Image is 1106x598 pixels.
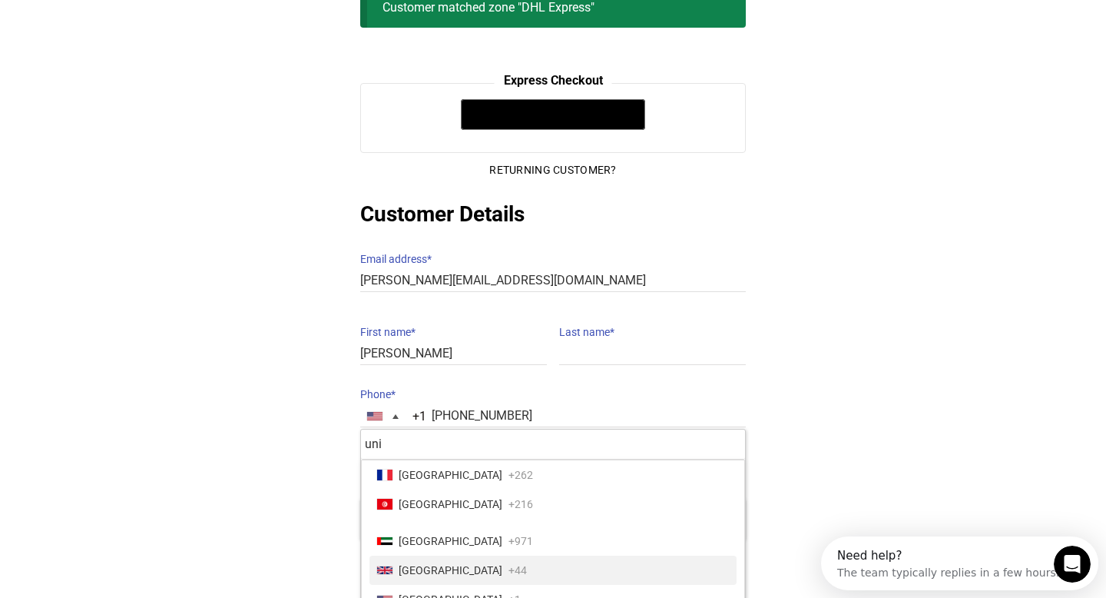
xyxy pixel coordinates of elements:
[360,384,746,405] label: Phone
[461,99,645,130] button: Pay with GPay
[559,321,746,343] label: Last name
[360,405,746,427] input: 201-555-0123
[508,464,533,486] span: +262
[6,6,283,48] div: Open Intercom Messenger
[361,406,426,427] button: Selected country
[361,430,745,460] input: Search
[16,13,238,25] div: Need help?
[399,560,502,581] span: [GEOGRAPHIC_DATA]
[360,321,547,343] label: First name
[360,199,746,230] h2: Customer Details
[1054,546,1091,583] iframe: Intercom live chat
[399,493,502,515] span: [GEOGRAPHIC_DATA]
[508,493,533,515] span: +216
[508,530,533,552] span: +971
[508,560,527,581] span: +44
[477,153,628,187] button: Returning Customer?
[399,464,502,486] span: [GEOGRAPHIC_DATA]
[399,530,502,552] span: [GEOGRAPHIC_DATA]
[360,248,746,270] label: Email address
[16,25,238,42] div: The team typically replies in a few hours.
[412,404,426,429] div: +1
[821,537,1098,590] iframe: Intercom live chat discovery launcher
